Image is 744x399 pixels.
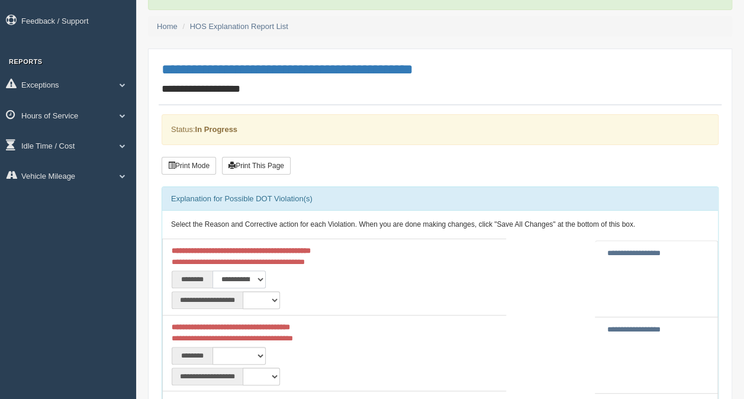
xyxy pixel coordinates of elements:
[162,187,718,211] div: Explanation for Possible DOT Violation(s)
[222,157,291,175] button: Print This Page
[157,22,178,31] a: Home
[162,211,718,239] div: Select the Reason and Corrective action for each Violation. When you are done making changes, cli...
[162,157,216,175] button: Print Mode
[190,22,288,31] a: HOS Explanation Report List
[195,125,237,134] strong: In Progress
[162,114,719,144] div: Status:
